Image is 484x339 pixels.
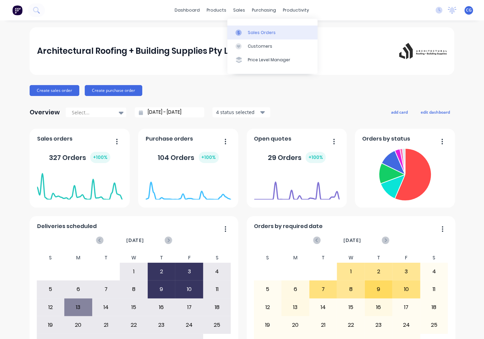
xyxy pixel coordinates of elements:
div: 7 [93,281,120,298]
span: Orders by status [362,135,410,143]
div: 17 [393,299,420,316]
div: 6 [282,281,309,298]
div: 1 [337,263,365,280]
div: M [281,253,309,263]
div: 20 [65,317,92,334]
div: 16 [148,299,175,316]
div: 13 [65,299,92,316]
div: 10 [176,281,203,298]
div: 11 [204,281,231,298]
div: Customers [248,43,272,49]
div: 29 Orders [268,152,326,163]
div: F [175,253,203,263]
div: S [37,253,65,263]
span: [DATE] [126,237,144,244]
div: T [92,253,120,263]
div: 4 [204,263,231,280]
div: 3 [393,263,420,280]
div: 16 [365,299,392,316]
div: 11 [421,281,448,298]
div: 18 [421,299,448,316]
div: 2 [365,263,392,280]
img: Factory [12,5,22,15]
div: 4 status selected [216,109,259,116]
button: 4 status selected [212,107,270,117]
div: sales [230,5,249,15]
div: S [420,253,448,263]
a: Customers [227,39,318,53]
span: CG [466,7,472,13]
div: 14 [310,299,337,316]
span: Purchase orders [146,135,193,143]
img: Architectural Roofing + Building Supplies Pty Ltd [399,43,447,60]
div: S [254,253,282,263]
div: 327 Orders [49,152,110,163]
div: 9 [148,281,175,298]
div: 6 [65,281,92,298]
div: 19 [37,317,64,334]
div: 12 [254,299,281,316]
div: T [148,253,176,263]
div: 24 [176,317,203,334]
div: 21 [310,317,337,334]
div: 22 [337,317,365,334]
div: 104 Orders [158,152,219,163]
div: + 100 % [199,152,219,163]
a: dashboard [172,5,204,15]
div: productivity [280,5,313,15]
div: W [120,253,148,263]
div: S [203,253,231,263]
div: products [204,5,230,15]
div: Sales Orders [248,30,276,36]
div: 13 [282,299,309,316]
div: M [64,253,92,263]
div: + 100 % [306,152,326,163]
div: 10 [393,281,420,298]
span: Open quotes [254,135,292,143]
div: 5 [254,281,281,298]
div: 9 [365,281,392,298]
div: 17 [176,299,203,316]
div: purchasing [249,5,280,15]
div: T [309,253,337,263]
span: Sales orders [37,135,72,143]
div: 20 [282,317,309,334]
div: W [337,253,365,263]
div: 23 [365,317,392,334]
button: add card [387,108,412,116]
div: T [365,253,393,263]
div: 7 [310,281,337,298]
div: 19 [254,317,281,334]
div: 1 [120,263,147,280]
div: 3 [176,263,203,280]
div: 22 [120,317,147,334]
button: Create purchase order [85,85,142,96]
div: 21 [93,317,120,334]
div: 5 [37,281,64,298]
button: edit dashboard [416,108,454,116]
div: 15 [120,299,147,316]
div: 8 [337,281,365,298]
div: F [392,253,420,263]
div: 23 [148,317,175,334]
div: 12 [37,299,64,316]
div: 25 [204,317,231,334]
div: 14 [93,299,120,316]
div: Overview [30,106,60,119]
div: 24 [393,317,420,334]
span: Orders by required date [254,222,323,230]
div: 18 [204,299,231,316]
div: 4 [421,263,448,280]
div: 8 [120,281,147,298]
a: Sales Orders [227,26,318,39]
div: 15 [337,299,365,316]
span: [DATE] [343,237,361,244]
div: 2 [148,263,175,280]
a: Price Level Manager [227,53,318,67]
div: 25 [421,317,448,334]
div: Price Level Manager [248,57,290,63]
div: + 100 % [90,152,110,163]
div: Architectural Roofing + Building Supplies Pty Ltd [37,44,238,58]
button: Create sales order [30,85,79,96]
